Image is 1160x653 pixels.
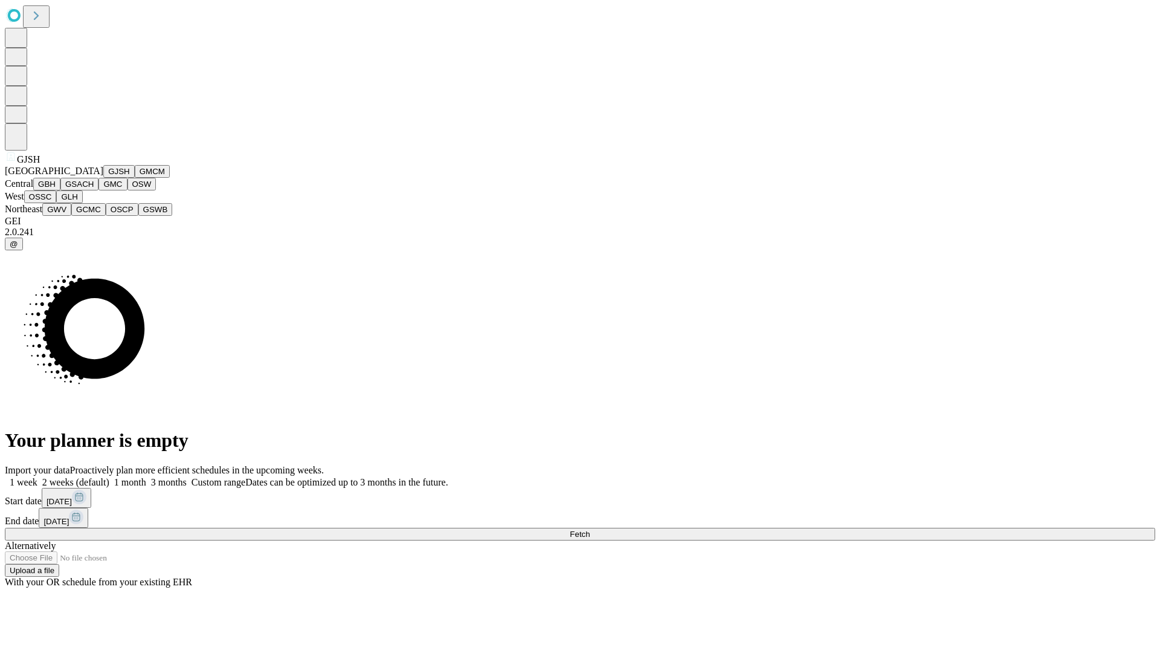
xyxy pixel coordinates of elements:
[39,508,88,528] button: [DATE]
[5,508,1155,528] div: End date
[5,166,103,176] span: [GEOGRAPHIC_DATA]
[71,203,106,216] button: GCMC
[245,477,448,487] span: Dates can be optimized up to 3 months in the future.
[127,178,156,190] button: OSW
[5,528,1155,541] button: Fetch
[151,477,187,487] span: 3 months
[5,191,24,201] span: West
[135,165,170,178] button: GMCM
[5,488,1155,508] div: Start date
[10,239,18,249] span: @
[33,178,60,190] button: GBH
[24,190,57,203] button: OSSC
[70,465,324,475] span: Proactively plan more efficient schedules in the upcoming weeks.
[5,178,33,189] span: Central
[114,477,146,487] span: 1 month
[60,178,98,190] button: GSACH
[56,190,82,203] button: GLH
[5,577,192,587] span: With your OR schedule from your existing EHR
[42,488,91,508] button: [DATE]
[103,165,135,178] button: GJSH
[5,238,23,250] button: @
[98,178,127,190] button: GMC
[192,477,245,487] span: Custom range
[5,204,42,214] span: Northeast
[5,541,56,551] span: Alternatively
[47,497,72,506] span: [DATE]
[17,154,40,164] span: GJSH
[42,477,109,487] span: 2 weeks (default)
[106,203,138,216] button: OSCP
[5,429,1155,452] h1: Your planner is empty
[138,203,173,216] button: GSWB
[5,227,1155,238] div: 2.0.241
[5,465,70,475] span: Import your data
[5,216,1155,227] div: GEI
[10,477,37,487] span: 1 week
[5,564,59,577] button: Upload a file
[570,530,590,539] span: Fetch
[43,517,69,526] span: [DATE]
[42,203,71,216] button: GWV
